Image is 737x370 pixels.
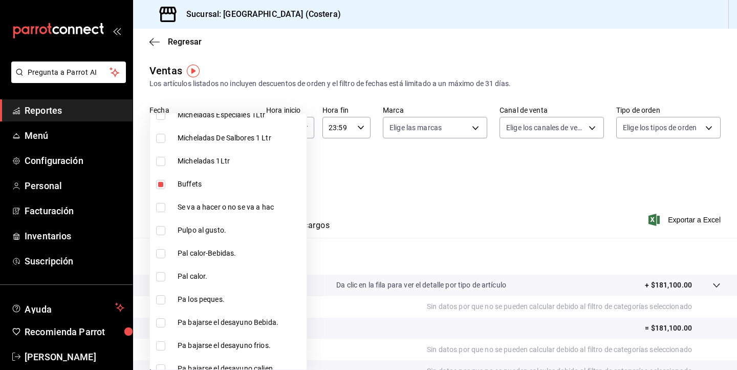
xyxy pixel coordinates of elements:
[178,340,302,351] span: Pa bajarse el desayuno frios.
[178,110,302,120] span: Micheladas Especiales 1Ltr
[178,179,302,190] span: Buffets
[178,133,302,143] span: Micheladas De Salbores 1 Ltr
[178,156,302,167] span: Micheladas 1Ltr
[178,294,302,305] span: Pa los peques.
[178,225,302,236] span: Pulpo al gusto.
[187,65,200,77] img: Tooltip marker
[178,248,302,259] span: Pal calor-Bebidas.
[178,202,302,213] span: Se va a hacer o no se va a hac
[178,317,302,328] span: Pa bajarse el desayuno Bebida.
[178,271,302,282] span: Pal calor.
